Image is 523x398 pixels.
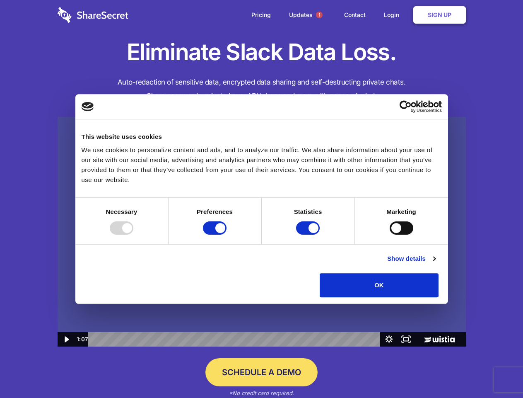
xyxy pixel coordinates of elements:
a: Schedule a Demo [205,358,318,386]
button: Fullscreen [398,332,415,347]
span: 1 [316,12,323,18]
img: Sharesecret [58,117,466,347]
img: logo-wordmark-white-trans-d4663122ce5f474addd5e946df7df03e33cb6a1c49d2221995e7729f52c070b2.svg [58,7,128,23]
a: Contact [336,2,374,28]
a: Show details [387,254,435,264]
a: Usercentrics Cookiebot - opens in a new window [369,100,442,113]
em: *No credit card required. [229,390,294,396]
a: Login [376,2,412,28]
a: Sign Up [413,6,466,24]
a: Wistia Logo -- Learn More [415,332,465,347]
button: Play Video [58,332,75,347]
button: OK [320,273,439,297]
h4: Auto-redaction of sensitive data, encrypted data sharing and self-destructing private chats. Shar... [58,75,466,103]
a: Pricing [243,2,279,28]
button: Show settings menu [381,332,398,347]
div: This website uses cookies [82,132,442,142]
strong: Statistics [294,208,322,215]
strong: Marketing [386,208,416,215]
strong: Necessary [106,208,137,215]
strong: Preferences [197,208,233,215]
div: Playbar [94,332,376,347]
img: logo [82,102,94,111]
h1: Eliminate Slack Data Loss. [58,37,466,67]
div: We use cookies to personalize content and ads, and to analyze our traffic. We also share informat... [82,145,442,185]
